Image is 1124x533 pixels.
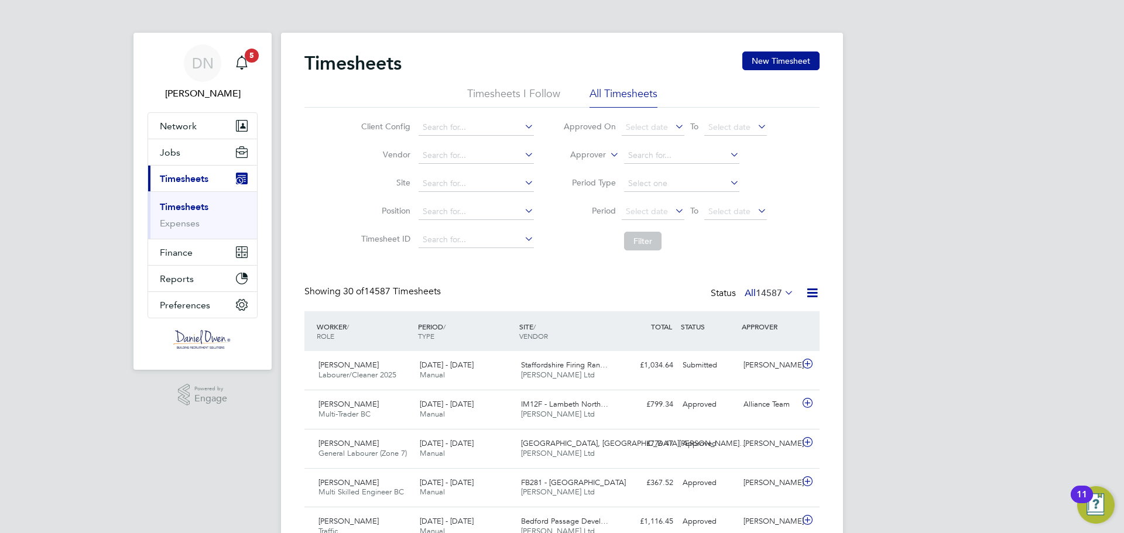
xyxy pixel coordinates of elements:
[148,44,258,101] a: DN[PERSON_NAME]
[521,370,595,380] span: [PERSON_NAME] Ltd
[420,438,474,448] span: [DATE] - [DATE]
[678,316,739,337] div: STATUS
[419,176,534,192] input: Search for...
[590,87,657,108] li: All Timesheets
[687,203,702,218] span: To
[521,477,626,487] span: FB281 - [GEOGRAPHIC_DATA]
[148,166,257,191] button: Timesheets
[1077,486,1115,524] button: Open Resource Center, 11 new notifications
[617,395,678,414] div: £799.34
[160,201,208,212] a: Timesheets
[521,487,595,497] span: [PERSON_NAME] Ltd
[358,121,410,132] label: Client Config
[533,322,536,331] span: /
[178,384,228,406] a: Powered byEngage
[133,33,272,370] nav: Main navigation
[347,322,349,331] span: /
[419,204,534,220] input: Search for...
[160,173,208,184] span: Timesheets
[626,206,668,216] span: Select date
[318,399,379,409] span: [PERSON_NAME]
[708,206,751,216] span: Select date
[148,139,257,165] button: Jobs
[318,370,396,380] span: Labourer/Cleaner 2025
[521,438,747,448] span: [GEOGRAPHIC_DATA], [GEOGRAPHIC_DATA][PERSON_NAME]…
[314,316,415,346] div: WORKER
[563,205,616,216] label: Period
[148,239,257,265] button: Finance
[519,331,548,341] span: VENDOR
[617,434,678,453] div: £776.47
[318,438,379,448] span: [PERSON_NAME]
[318,409,371,419] span: Multi-Trader BC
[358,149,410,160] label: Vendor
[160,247,193,258] span: Finance
[624,176,739,192] input: Select one
[739,316,800,337] div: APPROVER
[563,121,616,132] label: Approved On
[304,51,402,75] h2: Timesheets
[521,360,608,370] span: Staffordshire Firing Ran…
[318,360,379,370] span: [PERSON_NAME]
[624,147,739,164] input: Search for...
[617,356,678,375] div: £1,034.64
[160,300,210,311] span: Preferences
[419,119,534,136] input: Search for...
[160,147,180,158] span: Jobs
[745,287,794,299] label: All
[651,322,672,331] span: TOTAL
[617,512,678,531] div: £1,116.45
[739,512,800,531] div: [PERSON_NAME]
[521,448,595,458] span: [PERSON_NAME] Ltd
[521,516,608,526] span: Bedford Passage Devel…
[318,516,379,526] span: [PERSON_NAME]
[160,121,197,132] span: Network
[343,286,364,297] span: 30 of
[420,516,474,526] span: [DATE] - [DATE]
[148,266,257,291] button: Reports
[343,286,441,297] span: 14587 Timesheets
[739,395,800,414] div: Alliance Team
[420,487,445,497] span: Manual
[516,316,618,346] div: SITE
[318,477,379,487] span: [PERSON_NAME]
[230,44,253,82] a: 5
[678,356,739,375] div: Submitted
[443,322,446,331] span: /
[521,399,608,409] span: IM12F - Lambeth North…
[148,87,258,101] span: Danielle Nail
[245,49,259,63] span: 5
[318,448,407,458] span: General Labourer (Zone 7)
[420,409,445,419] span: Manual
[148,113,257,139] button: Network
[358,205,410,216] label: Position
[419,147,534,164] input: Search for...
[742,51,820,70] button: New Timesheet
[160,273,194,284] span: Reports
[553,149,606,161] label: Approver
[420,360,474,370] span: [DATE] - [DATE]
[624,232,662,250] button: Filter
[415,316,516,346] div: PERIOD
[708,122,751,132] span: Select date
[420,399,474,409] span: [DATE] - [DATE]
[318,487,404,497] span: Multi Skilled Engineer BC
[192,56,214,71] span: DN
[678,473,739,493] div: Approved
[420,448,445,458] span: Manual
[148,330,258,349] a: Go to home page
[626,122,668,132] span: Select date
[678,395,739,414] div: Approved
[194,394,227,404] span: Engage
[711,286,796,302] div: Status
[420,477,474,487] span: [DATE] - [DATE]
[418,331,434,341] span: TYPE
[678,434,739,453] div: Approved
[521,409,595,419] span: [PERSON_NAME] Ltd
[739,356,800,375] div: [PERSON_NAME]
[194,384,227,394] span: Powered by
[173,330,232,349] img: danielowen-logo-retina.png
[419,232,534,248] input: Search for...
[687,119,702,134] span: To
[148,191,257,239] div: Timesheets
